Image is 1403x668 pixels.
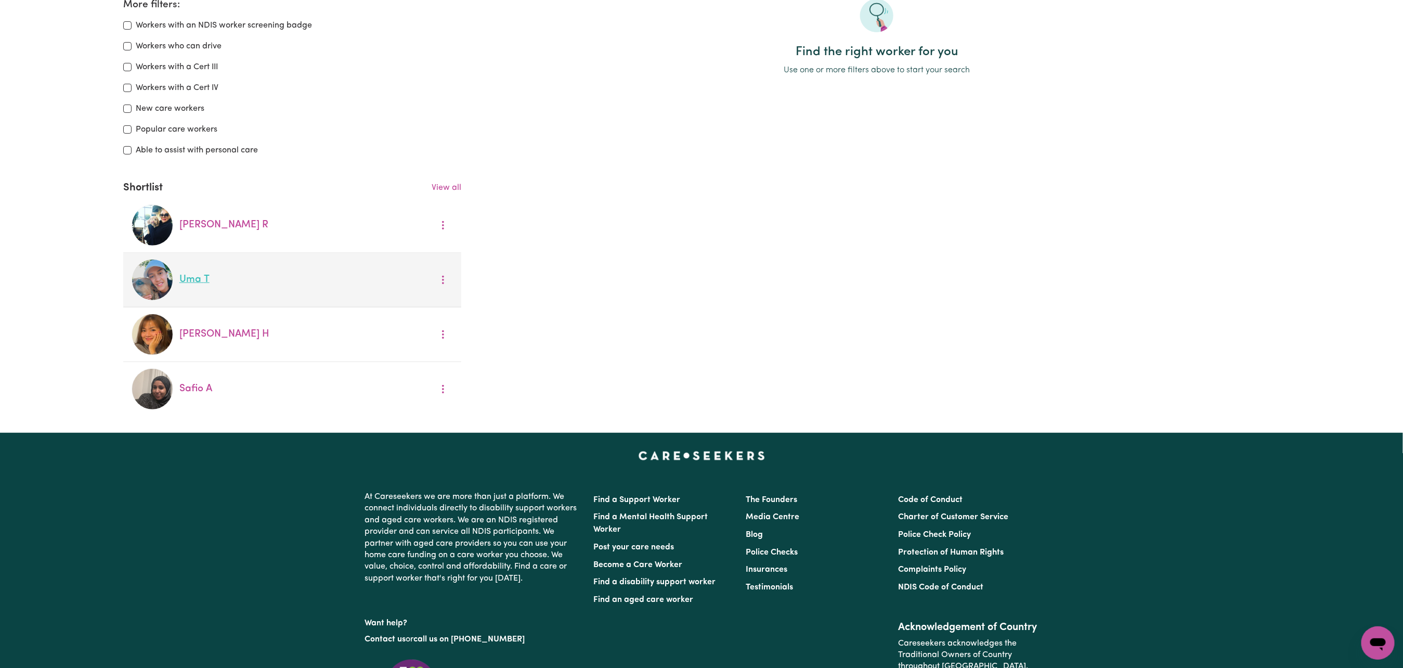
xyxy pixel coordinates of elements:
a: Post your care needs [593,543,674,551]
img: Phung H [132,314,173,355]
label: Workers with a Cert IV [136,82,218,94]
h2: Shortlist [123,182,163,194]
img: Safio A [132,368,173,410]
a: Police Checks [746,548,798,557]
a: call us on [PHONE_NUMBER] [413,635,525,644]
a: The Founders [746,496,797,504]
a: Complaints Policy [899,566,967,574]
p: Want help? [365,613,581,629]
label: Workers with a Cert III [136,61,218,73]
a: Police Check Policy [899,531,971,539]
button: More options [433,217,453,234]
a: Find a Support Worker [593,496,680,504]
a: Charter of Customer Service [899,513,1009,521]
h2: Acknowledgement of Country [899,621,1038,634]
button: More options [433,327,453,343]
a: Find a Mental Health Support Worker [593,513,708,534]
a: [PERSON_NAME] R [179,220,268,230]
p: At Careseekers we are more than just a platform. We connect individuals directly to disability su... [365,487,581,588]
label: Workers with an NDIS worker screening badge [136,19,312,32]
img: Uma T [132,259,173,301]
label: Able to assist with personal care [136,144,258,157]
a: Careseekers home page [639,452,765,460]
a: Contact us [365,635,406,644]
a: View all [432,184,461,192]
a: Find a disability support worker [593,578,716,586]
a: Media Centre [746,513,799,521]
img: Sheela R [132,204,173,246]
a: Code of Conduct [899,496,963,504]
a: NDIS Code of Conduct [899,583,984,592]
label: New care workers [136,102,204,115]
label: Popular care workers [136,123,217,136]
p: or [365,630,581,649]
a: Insurances [746,566,787,574]
iframe: Button to launch messaging window [1361,626,1395,660]
a: Safio A [179,384,212,394]
label: Workers who can drive [136,40,222,53]
a: Blog [746,531,763,539]
button: More options [433,272,453,288]
a: Become a Care Worker [593,561,682,569]
a: Protection of Human Rights [899,548,1004,557]
a: Find an aged care worker [593,596,693,604]
a: [PERSON_NAME] H [179,329,269,339]
p: Use one or more filters above to start your search [474,64,1280,76]
a: Uma T [179,275,210,285]
button: More options [433,381,453,397]
h2: Find the right worker for you [474,45,1280,60]
a: Testimonials [746,583,793,592]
